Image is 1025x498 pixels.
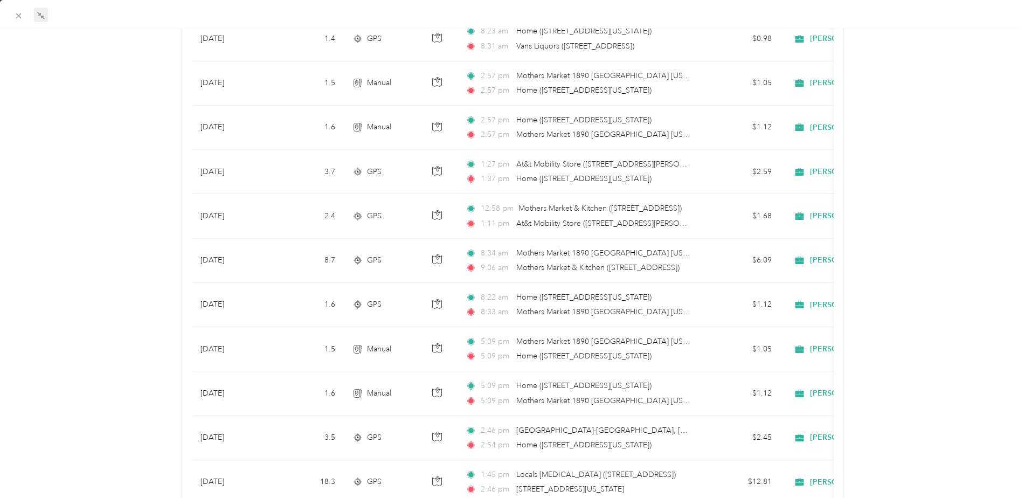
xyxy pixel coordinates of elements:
[367,388,391,399] span: Manual
[705,416,780,460] td: $2.45
[516,115,652,124] span: Home ([STREET_ADDRESS][US_STATE])
[367,210,382,222] span: GPS
[705,17,780,61] td: $0.98
[516,426,837,435] span: [GEOGRAPHIC_DATA]-[GEOGRAPHIC_DATA], [GEOGRAPHIC_DATA], [GEOGRAPHIC_DATA]
[481,40,511,52] span: 8:31 am
[367,121,391,133] span: Manual
[481,158,511,170] span: 1:27 pm
[273,416,344,460] td: 3.5
[516,381,652,390] span: Home ([STREET_ADDRESS][US_STATE])
[516,337,906,346] span: Mothers Market 1890 [GEOGRAPHIC_DATA] [US_STATE], [GEOGRAPHIC_DATA] ([STREET_ADDRESS][US_STATE])
[481,336,511,348] span: 5:09 pm
[192,416,273,460] td: [DATE]
[705,61,780,106] td: $1.05
[516,485,624,494] span: [STREET_ADDRESS][US_STATE]
[367,166,382,178] span: GPS
[481,114,511,126] span: 2:57 pm
[273,283,344,327] td: 1.6
[273,371,344,416] td: 1.6
[810,433,874,442] span: [PERSON_NAME]
[810,34,874,44] span: [PERSON_NAME]
[273,327,344,371] td: 1.5
[192,61,273,106] td: [DATE]
[481,203,514,215] span: 12:58 pm
[516,71,906,80] span: Mothers Market 1890 [GEOGRAPHIC_DATA] [US_STATE], [GEOGRAPHIC_DATA] ([STREET_ADDRESS][US_STATE])
[516,396,906,405] span: Mothers Market 1890 [GEOGRAPHIC_DATA] [US_STATE], [GEOGRAPHIC_DATA] ([STREET_ADDRESS][US_STATE])
[516,86,652,95] span: Home ([STREET_ADDRESS][US_STATE])
[367,432,382,444] span: GPS
[516,351,652,361] span: Home ([STREET_ADDRESS][US_STATE])
[481,218,511,230] span: 1:11 pm
[516,263,680,272] span: Mothers Market & Kitchen ([STREET_ADDRESS])
[481,173,511,185] span: 1:37 pm
[192,283,273,327] td: [DATE]
[367,476,382,488] span: GPS
[481,262,511,274] span: 9:06 am
[516,307,906,316] span: Mothers Market 1890 [GEOGRAPHIC_DATA] [US_STATE], [GEOGRAPHIC_DATA] ([STREET_ADDRESS][US_STATE])
[481,70,511,82] span: 2:57 pm
[810,478,874,487] span: [PERSON_NAME]
[367,299,382,310] span: GPS
[705,371,780,416] td: $1.12
[705,150,780,194] td: $2.59
[516,293,652,302] span: Home ([STREET_ADDRESS][US_STATE])
[705,327,780,371] td: $1.05
[705,283,780,327] td: $1.12
[705,106,780,150] td: $1.12
[192,371,273,416] td: [DATE]
[481,350,511,362] span: 5:09 pm
[367,343,391,355] span: Manual
[810,344,874,354] span: [PERSON_NAME]
[192,194,273,238] td: [DATE]
[192,327,273,371] td: [DATE]
[516,440,652,449] span: Home ([STREET_ADDRESS][US_STATE])
[273,61,344,106] td: 1.5
[481,425,511,437] span: 2:46 pm
[481,85,511,96] span: 2:57 pm
[516,160,716,169] span: At&t Mobility Store ([STREET_ADDRESS][PERSON_NAME])
[273,150,344,194] td: 3.7
[810,123,874,133] span: [PERSON_NAME]
[810,300,874,310] span: [PERSON_NAME]
[810,389,874,398] span: [PERSON_NAME]
[367,77,391,89] span: Manual
[481,292,511,303] span: 8:22 am
[516,248,906,258] span: Mothers Market 1890 [GEOGRAPHIC_DATA] [US_STATE], [GEOGRAPHIC_DATA] ([STREET_ADDRESS][US_STATE])
[367,254,382,266] span: GPS
[481,25,511,37] span: 8:23 am
[481,129,511,141] span: 2:57 pm
[481,380,511,392] span: 5:09 pm
[810,78,874,88] span: [PERSON_NAME]
[516,26,652,36] span: Home ([STREET_ADDRESS][US_STATE])
[705,194,780,238] td: $1.68
[516,219,716,228] span: At&t Mobility Store ([STREET_ADDRESS][PERSON_NAME])
[192,239,273,283] td: [DATE]
[367,33,382,45] span: GPS
[273,239,344,283] td: 8.7
[273,17,344,61] td: 1.4
[481,247,511,259] span: 8:34 am
[481,395,511,407] span: 5:09 pm
[810,255,874,265] span: [PERSON_NAME]
[516,130,906,139] span: Mothers Market 1890 [GEOGRAPHIC_DATA] [US_STATE], [GEOGRAPHIC_DATA] ([STREET_ADDRESS][US_STATE])
[516,470,676,479] span: Locals [MEDICAL_DATA] ([STREET_ADDRESS])
[810,167,874,177] span: [PERSON_NAME]
[481,483,511,495] span: 2:46 pm
[516,41,634,51] span: Vans Liquors ([STREET_ADDRESS])
[705,239,780,283] td: $6.09
[481,469,511,481] span: 1:45 pm
[965,438,1025,498] iframe: Everlance-gr Chat Button Frame
[273,194,344,238] td: 2.4
[481,306,511,318] span: 8:33 am
[192,106,273,150] td: [DATE]
[273,106,344,150] td: 1.6
[810,211,874,221] span: [PERSON_NAME]
[481,439,511,451] span: 2:54 pm
[192,150,273,194] td: [DATE]
[518,204,682,213] span: Mothers Market & Kitchen ([STREET_ADDRESS])
[192,17,273,61] td: [DATE]
[516,174,652,183] span: Home ([STREET_ADDRESS][US_STATE])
